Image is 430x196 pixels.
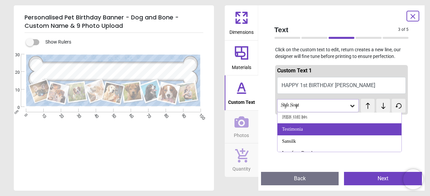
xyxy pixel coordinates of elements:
[7,52,20,58] span: 30
[277,77,406,94] button: HAPPY 1st BIRTHDAY [PERSON_NAME]
[30,38,214,46] div: Show Rulers
[234,129,249,139] span: Photos
[261,172,339,185] button: Back
[225,143,258,177] button: Quantity
[225,41,258,75] button: Materials
[232,162,251,173] span: Quantity
[282,138,296,145] div: Sansilk
[225,75,258,110] button: Custom Text
[274,25,398,35] span: Text
[282,114,307,121] div: [PERSON_NAME] Rules
[7,70,20,75] span: 20
[282,126,303,133] div: Testimonia
[229,26,254,36] span: Dimensions
[228,96,255,106] span: Custom Text
[225,5,258,40] button: Dimensions
[403,169,423,189] iframe: Brevo live chat
[269,47,414,60] p: Click on the custom text to edit, return creates a new line, our designer will fine tune before p...
[7,105,20,111] span: 0
[225,111,258,143] button: Photos
[25,11,203,33] h5: Personalised Pet Birthday Banner - Dog and Bone - Custom Name & 9 Photo Upload
[232,61,251,71] span: Materials
[398,27,408,32] span: 3 of 5
[7,87,20,93] span: 10
[13,109,19,115] span: cm
[282,150,316,156] div: LunafreyaRegular
[344,172,422,185] button: Next
[280,103,349,109] div: Style Script
[277,67,312,74] span: Custom Text 1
